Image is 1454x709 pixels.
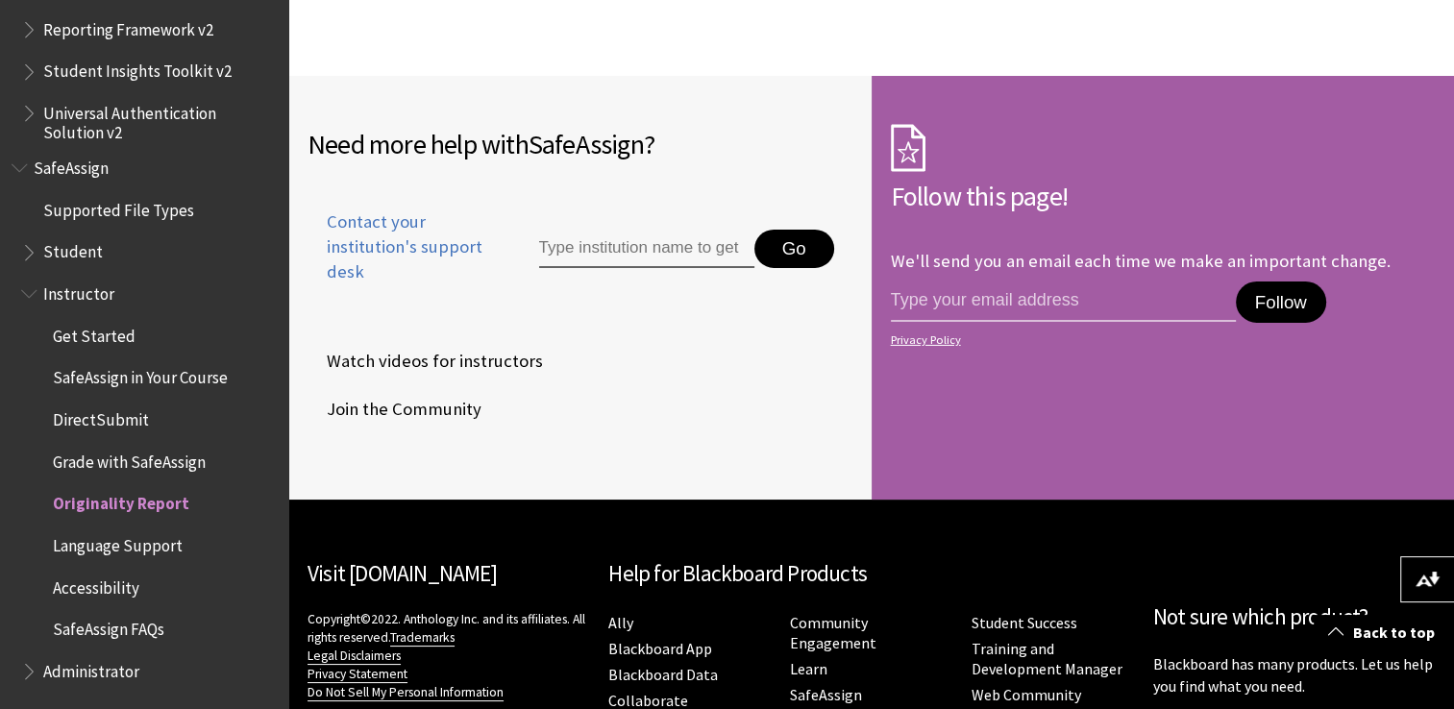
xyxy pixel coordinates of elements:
[790,685,862,705] a: SafeAssign
[1153,653,1435,697] p: Blackboard has many products. Let us help you find what you need.
[972,639,1122,679] a: Training and Development Manager
[308,648,401,665] a: Legal Disclaimers
[608,639,712,659] a: Blackboard App
[308,209,495,308] a: Contact your institution's support desk
[53,488,189,514] span: Originality Report
[53,362,228,388] span: SafeAssign in Your Course
[1236,281,1326,324] button: Follow
[53,572,139,598] span: Accessibility
[308,666,407,683] a: Privacy Statement
[308,684,504,701] a: Do Not Sell My Personal Information
[891,176,1436,216] h2: Follow this page!
[308,209,495,285] span: Contact your institution's support desk
[53,446,206,472] span: Grade with SafeAssign
[608,557,1134,591] h2: Help for Blackboard Products
[308,395,485,424] a: Join the Community
[308,395,481,424] span: Join the Community
[790,613,876,653] a: Community Engagement
[43,278,114,304] span: Instructor
[608,613,633,633] a: Ally
[891,124,925,172] img: Subscription Icon
[891,281,1236,322] input: email address
[754,230,834,268] button: Go
[891,250,1391,272] p: We'll send you an email each time we make an important change.
[43,236,103,262] span: Student
[53,614,164,640] span: SafeAssign FAQs
[43,97,275,142] span: Universal Authentication Solution v2
[308,124,852,164] h2: Need more help with ?
[53,529,183,555] span: Language Support
[1314,615,1454,650] a: Back to top
[53,403,149,429] span: DirectSubmit
[43,655,139,681] span: Administrator
[539,230,754,268] input: Type institution name to get support
[53,320,136,346] span: Get Started
[12,152,277,688] nav: Book outline for Blackboard SafeAssign
[972,613,1077,633] a: Student Success
[34,152,109,178] span: SafeAssign
[790,659,827,679] a: Learn
[891,333,1430,347] a: Privacy Policy
[390,629,455,647] a: Trademarks
[529,127,644,161] span: SafeAssign
[608,665,718,685] a: Blackboard Data
[308,610,589,701] p: Copyright©2022. Anthology Inc. and its affiliates. All rights reserved.
[43,13,213,39] span: Reporting Framework v2
[43,56,232,82] span: Student Insights Toolkit v2
[308,559,497,587] a: Visit [DOMAIN_NAME]
[308,347,547,376] a: Watch videos for instructors
[308,347,543,376] span: Watch videos for instructors
[43,194,194,220] span: Supported File Types
[1153,600,1435,634] h2: Not sure which product?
